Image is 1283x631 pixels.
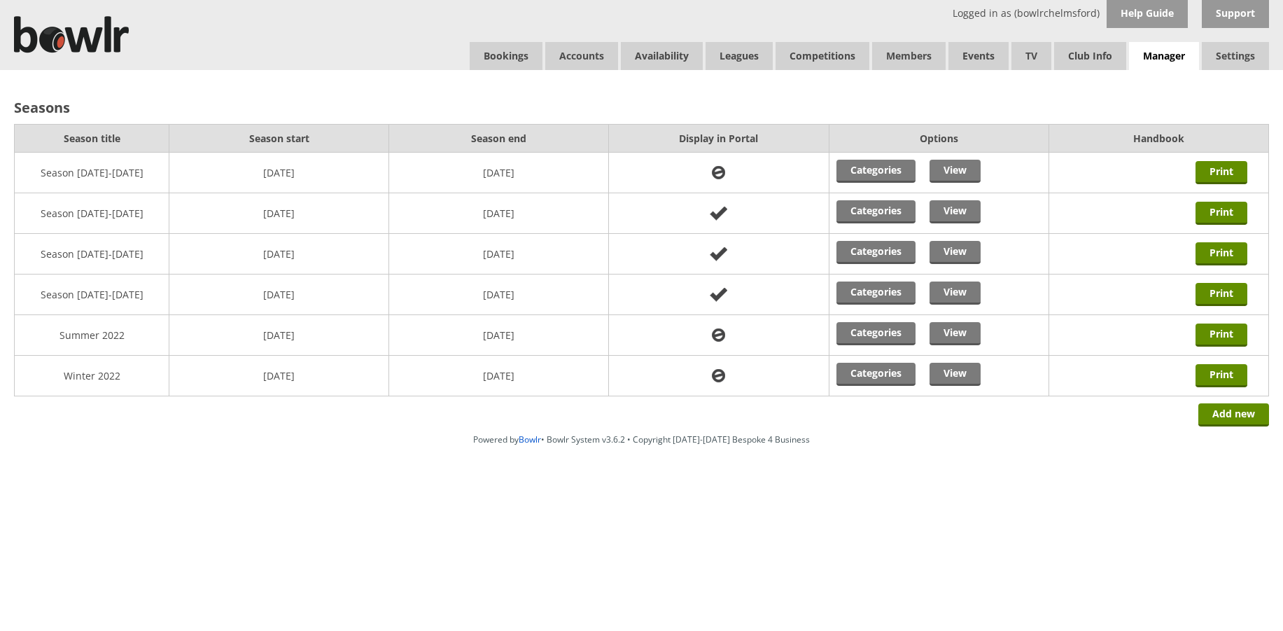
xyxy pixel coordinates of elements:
td: Season end [389,125,609,153]
td: [DATE] [169,193,389,234]
td: [DATE] [169,153,389,193]
img: yes [706,367,731,384]
a: Events [948,42,1009,70]
td: Season [DATE]-[DATE] [15,234,169,275]
td: [DATE] [389,234,609,275]
span: Members [872,42,946,70]
td: Season start [169,125,389,153]
td: Summer 2022 [15,315,169,356]
img: no [704,245,733,263]
a: Print [1196,161,1247,184]
a: Bowlr [519,434,541,445]
span: Manager [1129,42,1199,71]
td: Season [DATE]-[DATE] [15,153,169,193]
img: yes [706,164,731,181]
a: Categories [836,322,916,345]
td: [DATE] [169,356,389,396]
a: Print [1196,324,1247,347]
td: Handbook [1049,125,1268,153]
a: Competitions [776,42,869,70]
a: Categories [836,200,916,223]
a: View [930,282,981,305]
td: Options [829,125,1049,153]
span: Accounts [545,42,618,70]
td: Season [DATE]-[DATE] [15,275,169,315]
a: View [930,322,981,345]
td: Season title [15,125,169,153]
td: Season [DATE]-[DATE] [15,193,169,234]
span: TV [1011,42,1051,70]
td: [DATE] [389,153,609,193]
td: [DATE] [169,234,389,275]
a: Categories [836,241,916,264]
a: Add new [1198,403,1269,427]
td: Winter 2022 [15,356,169,396]
td: [DATE] [169,275,389,315]
img: yes [706,326,731,344]
a: Print [1196,364,1247,387]
img: no [704,204,733,222]
td: [DATE] [169,315,389,356]
a: View [930,363,981,386]
a: Print [1196,283,1247,306]
td: [DATE] [389,193,609,234]
td: [DATE] [389,356,609,396]
td: [DATE] [389,275,609,315]
h2: Seasons [14,98,1269,117]
a: Categories [836,363,916,386]
td: Display in Portal [609,125,829,153]
a: Categories [836,160,916,183]
span: Powered by • Bowlr System v3.6.2 • Copyright [DATE]-[DATE] Bespoke 4 Business [473,434,810,445]
a: Bookings [470,42,542,70]
a: Print [1196,202,1247,225]
a: Availability [621,42,703,70]
a: Club Info [1054,42,1126,70]
a: View [930,241,981,264]
td: [DATE] [389,315,609,356]
a: Leagues [706,42,773,70]
img: no [704,286,733,303]
span: Settings [1202,42,1269,70]
a: Categories [836,282,916,305]
a: Print [1196,242,1247,265]
a: View [930,200,981,223]
a: View [930,160,981,183]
